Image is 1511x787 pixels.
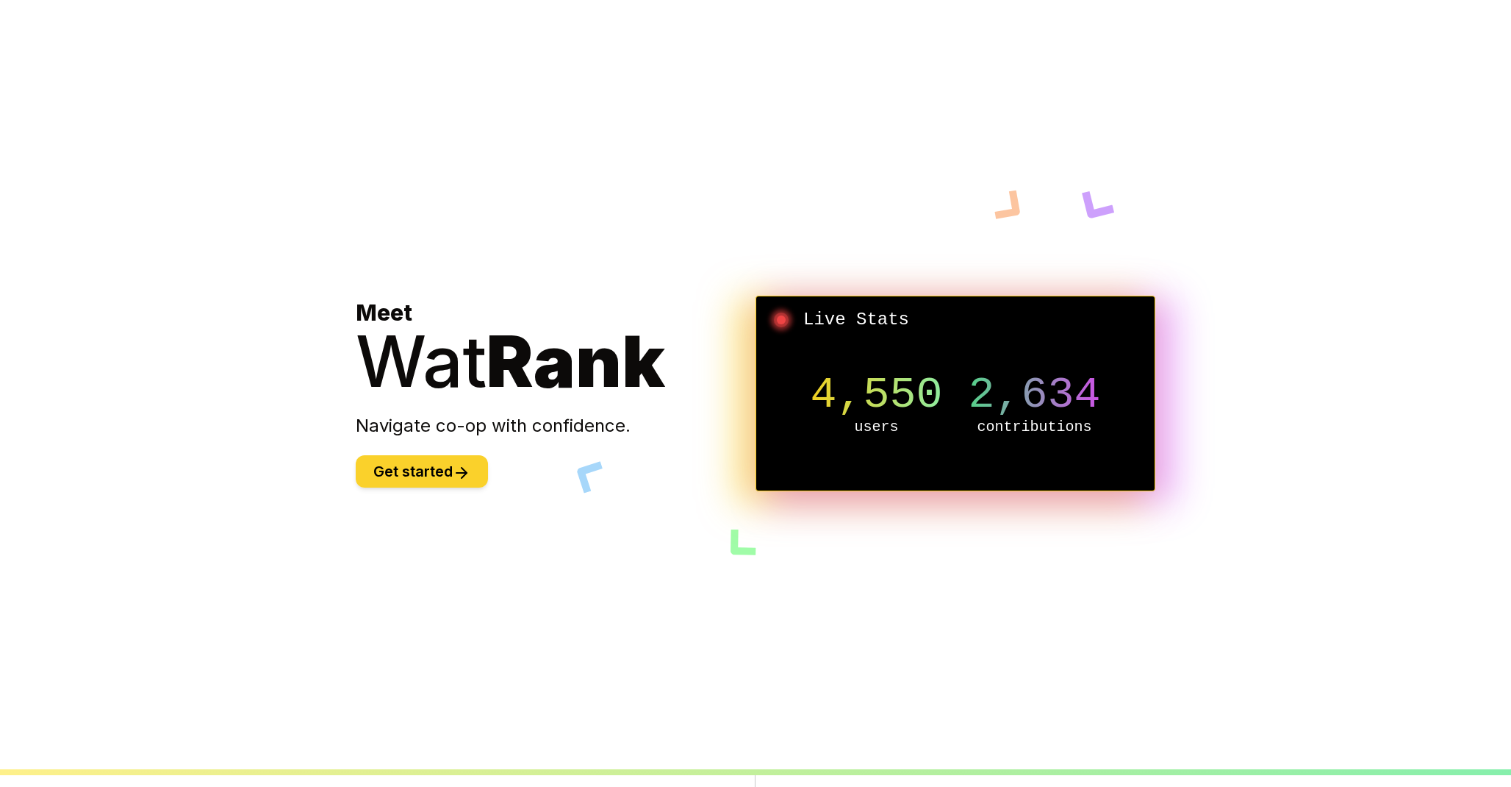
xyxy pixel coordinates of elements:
a: Get started [356,465,488,480]
p: contributions [955,417,1113,438]
span: Rank [487,318,665,404]
p: 4,550 [797,373,955,417]
p: 2,634 [955,373,1113,417]
h2: Live Stats [768,308,1143,332]
p: users [797,417,955,438]
h1: Meet [356,299,755,396]
p: Navigate co-op with confidence. [356,414,755,438]
span: Wat [356,318,487,404]
button: Get started [356,455,488,488]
